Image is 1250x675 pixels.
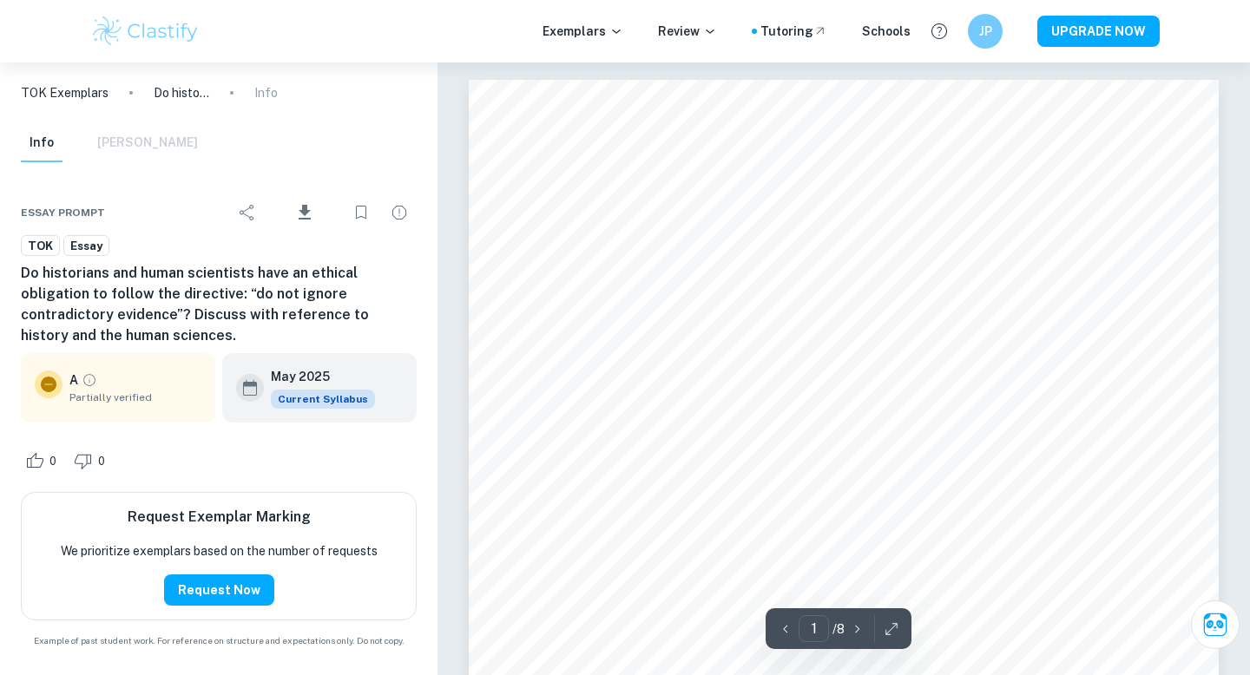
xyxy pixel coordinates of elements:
[22,238,59,255] span: TOK
[40,453,66,470] span: 0
[69,447,115,475] div: Dislike
[760,22,827,41] a: Tutoring
[1037,16,1160,47] button: UPGRADE NOW
[128,507,311,528] h6: Request Exemplar Marking
[21,124,62,162] button: Info
[271,367,361,386] h6: May 2025
[69,370,78,390] p: A
[924,16,954,46] button: Help and Feedback
[1191,600,1240,649] button: Ask Clai
[69,390,201,405] span: Partially verified
[21,634,417,647] span: Example of past student work. For reference on structure and expectations only. Do not copy.
[21,235,60,257] a: TOK
[976,22,996,41] h6: JP
[254,83,278,102] p: Info
[862,22,911,41] a: Schools
[21,83,109,102] a: TOK Exemplars
[21,263,417,346] h6: Do historians and human scientists have an ethical obligation to follow the directive: “do not ig...
[154,83,209,102] p: Do historians and human scientists have an ethical obligation to follow the directive: “do not ig...
[82,372,97,388] a: Grade partially verified
[61,541,378,560] p: We prioritize exemplars based on the number of requests
[230,195,265,230] div: Share
[64,238,109,255] span: Essay
[382,195,417,230] div: Report issue
[344,195,378,230] div: Bookmark
[543,22,623,41] p: Exemplars
[164,574,274,606] button: Request Now
[271,390,375,409] span: Current Syllabus
[268,190,340,235] div: Download
[271,390,375,409] div: This exemplar is based on the current syllabus. Feel free to refer to it for inspiration/ideas wh...
[832,619,845,639] p: / 8
[21,447,66,475] div: Like
[89,453,115,470] span: 0
[658,22,717,41] p: Review
[90,14,201,49] img: Clastify logo
[63,235,109,257] a: Essay
[21,205,105,220] span: Essay prompt
[968,14,1003,49] button: JP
